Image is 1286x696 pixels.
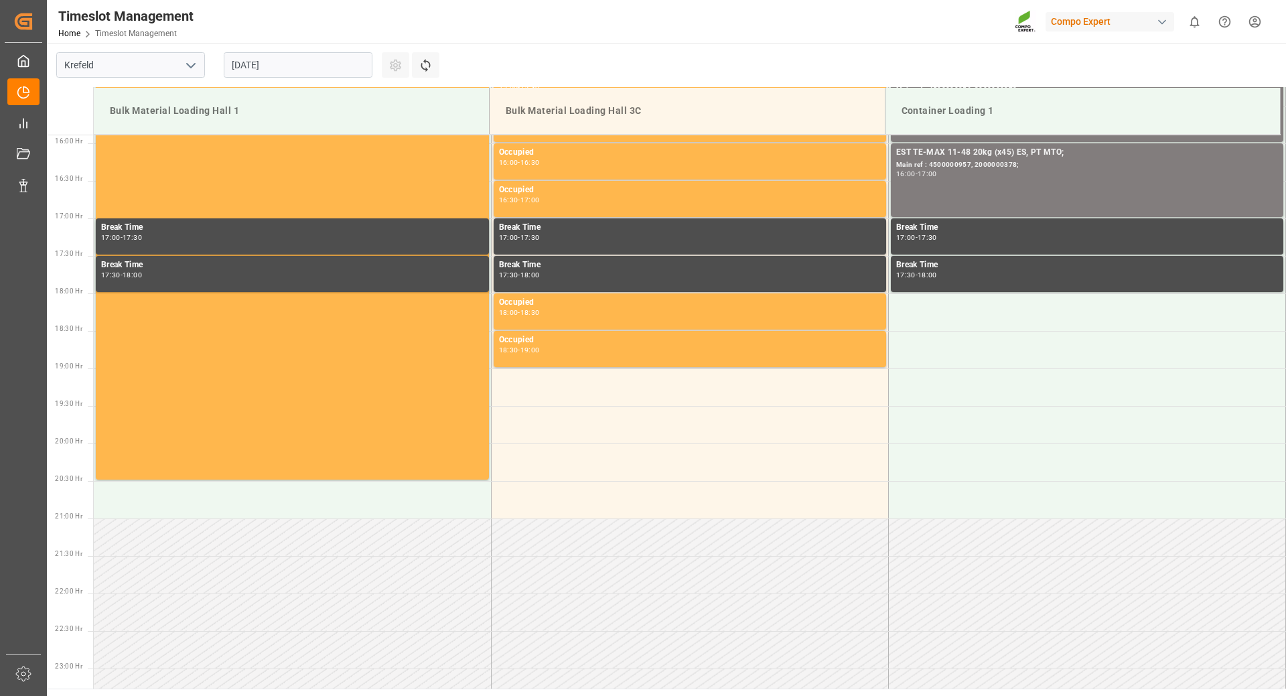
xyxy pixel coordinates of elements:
[518,309,520,316] div: -
[55,175,82,182] span: 16:30 Hr
[55,663,82,670] span: 23:00 Hr
[1015,10,1036,33] img: Screenshot%202023-09-29%20at%2010.02.21.png_1712312052.png
[55,362,82,370] span: 19:00 Hr
[918,171,937,177] div: 17:00
[55,250,82,257] span: 17:30 Hr
[55,400,82,407] span: 19:30 Hr
[180,55,200,76] button: open menu
[56,52,205,78] input: Type to search/select
[518,234,520,240] div: -
[55,550,82,557] span: 21:30 Hr
[55,287,82,295] span: 18:00 Hr
[918,234,937,240] div: 17:30
[1046,12,1174,31] div: Compo Expert
[896,159,1278,171] div: Main ref : 4500000957, 2000000378;
[896,259,1278,272] div: Break Time
[896,171,916,177] div: 16:00
[123,272,142,278] div: 18:00
[55,212,82,220] span: 17:00 Hr
[121,234,123,240] div: -
[499,221,881,234] div: Break Time
[1210,7,1240,37] button: Help Center
[101,234,121,240] div: 17:00
[499,197,518,203] div: 16:30
[499,296,881,309] div: Occupied
[518,159,520,165] div: -
[916,171,918,177] div: -
[55,325,82,332] span: 18:30 Hr
[58,6,194,26] div: Timeslot Management
[896,272,916,278] div: 17:30
[518,347,520,353] div: -
[918,272,937,278] div: 18:00
[55,137,82,145] span: 16:00 Hr
[499,272,518,278] div: 17:30
[916,234,918,240] div: -
[123,234,142,240] div: 17:30
[58,29,80,38] a: Home
[499,146,881,159] div: Occupied
[896,98,1270,123] div: Container Loading 1
[55,437,82,445] span: 20:00 Hr
[55,475,82,482] span: 20:30 Hr
[224,52,372,78] input: DD.MM.YYYY
[896,146,1278,159] div: EST TE-MAX 11-48 20kg (x45) ES, PT MTO;
[1046,9,1180,34] button: Compo Expert
[518,272,520,278] div: -
[55,587,82,595] span: 22:00 Hr
[499,347,518,353] div: 18:30
[499,184,881,197] div: Occupied
[520,234,540,240] div: 17:30
[101,259,484,272] div: Break Time
[896,221,1278,234] div: Break Time
[101,221,484,234] div: Break Time
[520,197,540,203] div: 17:00
[1180,7,1210,37] button: show 0 new notifications
[121,272,123,278] div: -
[520,309,540,316] div: 18:30
[916,272,918,278] div: -
[500,98,874,123] div: Bulk Material Loading Hall 3C
[499,259,881,272] div: Break Time
[896,234,916,240] div: 17:00
[55,625,82,632] span: 22:30 Hr
[499,309,518,316] div: 18:00
[520,159,540,165] div: 16:30
[104,98,478,123] div: Bulk Material Loading Hall 1
[520,272,540,278] div: 18:00
[499,334,881,347] div: Occupied
[518,197,520,203] div: -
[520,347,540,353] div: 19:00
[101,272,121,278] div: 17:30
[499,234,518,240] div: 17:00
[499,159,518,165] div: 16:00
[55,512,82,520] span: 21:00 Hr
